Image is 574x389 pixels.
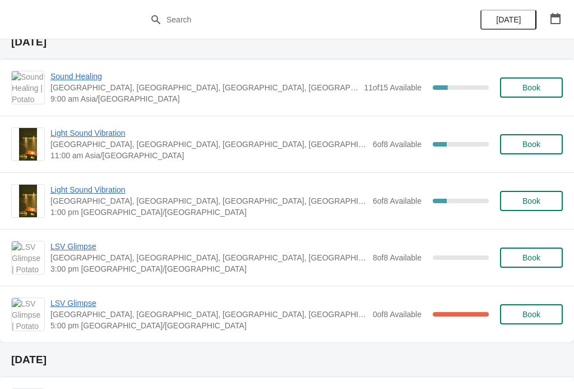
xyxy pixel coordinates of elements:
span: [GEOGRAPHIC_DATA], [GEOGRAPHIC_DATA], [GEOGRAPHIC_DATA], [GEOGRAPHIC_DATA], [GEOGRAPHIC_DATA] [50,252,367,263]
h2: [DATE] [11,354,563,365]
img: Sound Healing | Potato Head Suites & Studios, Jalan Petitenget, Seminyak, Badung Regency, Bali, I... [12,71,44,104]
button: Book [500,248,563,268]
button: Book [500,134,563,154]
span: 11 of 15 Available [364,83,422,92]
span: 5:00 pm [GEOGRAPHIC_DATA]/[GEOGRAPHIC_DATA] [50,320,367,331]
span: [GEOGRAPHIC_DATA], [GEOGRAPHIC_DATA], [GEOGRAPHIC_DATA], [GEOGRAPHIC_DATA], [GEOGRAPHIC_DATA] [50,195,367,207]
span: 6 of 8 Available [373,196,422,205]
span: Book [522,310,540,319]
input: Search [166,10,430,30]
span: Light Sound Vibration [50,184,367,195]
button: Book [500,304,563,324]
span: LSV Glimpse [50,241,367,252]
img: LSV Glimpse | Potato Head Suites & Studios, Jalan Petitenget, Seminyak, Badung Regency, Bali, Ind... [12,298,44,331]
img: Light Sound Vibration | Potato Head Suites & Studios, Jalan Petitenget, Seminyak, Badung Regency,... [19,128,38,161]
button: [DATE] [480,10,536,30]
span: 6 of 8 Available [373,140,422,149]
button: Book [500,191,563,211]
span: Book [522,196,540,205]
span: Book [522,253,540,262]
button: Book [500,77,563,98]
span: [GEOGRAPHIC_DATA], [GEOGRAPHIC_DATA], [GEOGRAPHIC_DATA], [GEOGRAPHIC_DATA], [GEOGRAPHIC_DATA] [50,139,367,150]
img: Light Sound Vibration | Potato Head Suites & Studios, Jalan Petitenget, Seminyak, Badung Regency,... [19,185,38,217]
span: [GEOGRAPHIC_DATA], [GEOGRAPHIC_DATA], [GEOGRAPHIC_DATA], [GEOGRAPHIC_DATA], [GEOGRAPHIC_DATA] [50,82,358,93]
span: 11:00 am Asia/[GEOGRAPHIC_DATA] [50,150,367,161]
span: [DATE] [496,15,521,24]
span: Sound Healing [50,71,358,82]
span: Book [522,140,540,149]
span: 1:00 pm [GEOGRAPHIC_DATA]/[GEOGRAPHIC_DATA] [50,207,367,218]
span: 8 of 8 Available [373,253,422,262]
span: [GEOGRAPHIC_DATA], [GEOGRAPHIC_DATA], [GEOGRAPHIC_DATA], [GEOGRAPHIC_DATA], [GEOGRAPHIC_DATA] [50,309,367,320]
span: Book [522,83,540,92]
span: LSV Glimpse [50,298,367,309]
span: 9:00 am Asia/[GEOGRAPHIC_DATA] [50,93,358,104]
span: 3:00 pm [GEOGRAPHIC_DATA]/[GEOGRAPHIC_DATA] [50,263,367,274]
span: 0 of 8 Available [373,310,422,319]
img: LSV Glimpse | Potato Head Suites & Studios, Jalan Petitenget, Seminyak, Badung Regency, Bali, Ind... [12,241,44,274]
span: Light Sound Vibration [50,127,367,139]
h2: [DATE] [11,36,563,48]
